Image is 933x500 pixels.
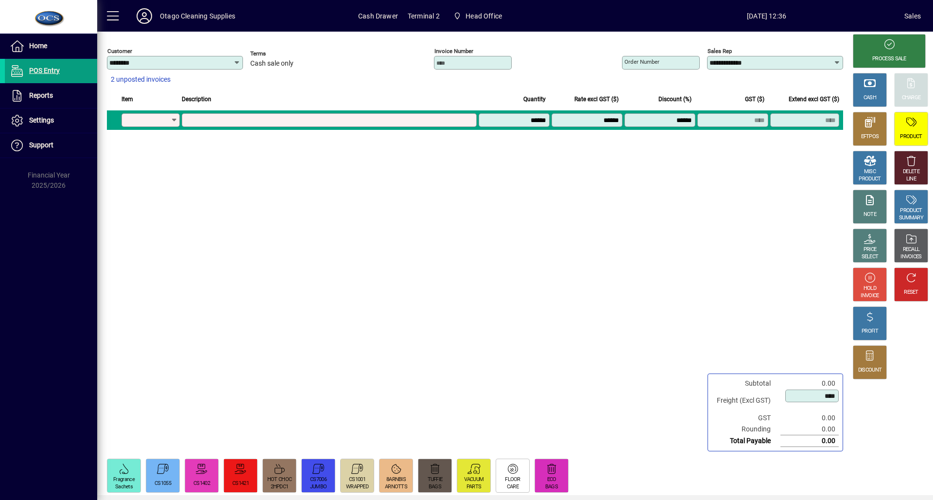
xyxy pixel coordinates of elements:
[129,7,160,25] button: Profile
[780,378,839,389] td: 0.00
[449,7,506,25] span: Head Office
[862,253,879,261] div: SELECT
[904,289,918,296] div: RESET
[464,476,484,483] div: VACUUM
[5,133,97,158] a: Support
[29,116,54,124] span: Settings
[113,476,135,483] div: Fragrance
[624,58,659,65] mat-label: Order number
[903,168,919,176] div: DELETE
[107,48,132,54] mat-label: Customer
[904,8,921,24] div: Sales
[349,476,365,483] div: CS1001
[160,8,235,24] div: Otago Cleaning Supplies
[5,84,97,108] a: Reports
[745,94,764,105] span: GST ($)
[864,246,877,253] div: PRICE
[899,214,923,222] div: SUMMARY
[429,483,441,491] div: BAGS
[789,94,839,105] span: Extend excl GST ($)
[267,476,292,483] div: HOT CHOC
[900,253,921,261] div: INVOICES
[574,94,619,105] span: Rate excl GST ($)
[111,74,171,85] span: 2 unposted invoices
[864,94,876,102] div: CASH
[232,480,249,487] div: CS1421
[29,42,47,50] span: Home
[310,483,327,491] div: JUMBO
[862,328,878,335] div: PROFIT
[858,367,881,374] div: DISCOUNT
[466,483,482,491] div: PARTS
[902,94,921,102] div: CHARGE
[780,435,839,447] td: 0.00
[310,476,327,483] div: CS7006
[547,476,556,483] div: ECO
[712,424,780,435] td: Rounding
[859,176,881,183] div: PRODUCT
[250,60,294,68] span: Cash sale only
[358,8,398,24] span: Cash Drawer
[385,483,407,491] div: ARNOTTS
[864,211,876,218] div: NOTE
[900,133,922,141] div: PRODUCT
[864,285,876,292] div: HOLD
[408,8,440,24] span: Terminal 2
[712,435,780,447] td: Total Payable
[780,412,839,424] td: 0.00
[523,94,546,105] span: Quantity
[505,476,520,483] div: FLOOR
[428,476,443,483] div: TUFFIE
[182,94,211,105] span: Description
[712,412,780,424] td: GST
[386,476,406,483] div: 8ARNBIS
[121,94,133,105] span: Item
[900,207,922,214] div: PRODUCT
[5,108,97,133] a: Settings
[155,480,171,487] div: CS1055
[346,483,368,491] div: WRAPPED
[29,141,53,149] span: Support
[712,389,780,412] td: Freight (Excl GST)
[872,55,906,63] div: PROCESS SALE
[29,91,53,99] span: Reports
[906,176,916,183] div: LINE
[29,67,60,74] span: POS Entry
[115,483,133,491] div: Sachets
[903,246,920,253] div: RECALL
[466,8,502,24] span: Head Office
[193,480,210,487] div: CS1402
[629,8,904,24] span: [DATE] 12:36
[658,94,691,105] span: Discount (%)
[861,133,879,141] div: EFTPOS
[708,48,732,54] mat-label: Sales rep
[780,424,839,435] td: 0.00
[434,48,473,54] mat-label: Invoice number
[864,168,876,176] div: MISC
[545,483,558,491] div: BAGS
[507,483,518,491] div: CARE
[271,483,289,491] div: 2HPDC1
[712,378,780,389] td: Subtotal
[861,292,879,300] div: INVOICE
[107,71,174,89] button: 2 unposted invoices
[250,51,309,57] span: Terms
[5,34,97,58] a: Home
